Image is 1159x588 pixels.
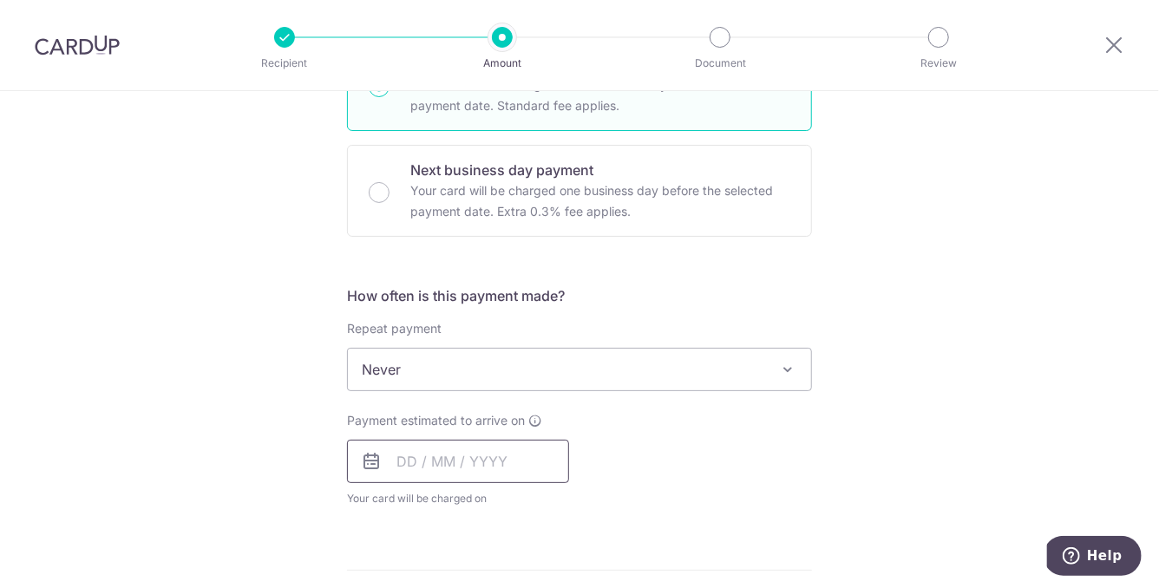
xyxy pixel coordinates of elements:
span: Never [348,349,811,390]
p: Review [874,55,1003,72]
p: Recipient [220,55,349,72]
span: Payment estimated to arrive on [347,412,525,429]
p: Document [656,55,784,72]
p: Amount [438,55,566,72]
label: Repeat payment [347,320,442,337]
span: Your card will be charged on [347,490,569,507]
h5: How often is this payment made? [347,285,812,306]
img: CardUp [35,35,120,56]
span: Never [347,348,812,391]
p: Your card will be charged three business days before the selected payment date. Standard fee appl... [410,75,790,116]
p: Next business day payment [410,160,790,180]
input: DD / MM / YYYY [347,440,569,483]
iframe: Opens a widget where you can find more information [1047,536,1142,579]
p: Your card will be charged one business day before the selected payment date. Extra 0.3% fee applies. [410,180,790,222]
